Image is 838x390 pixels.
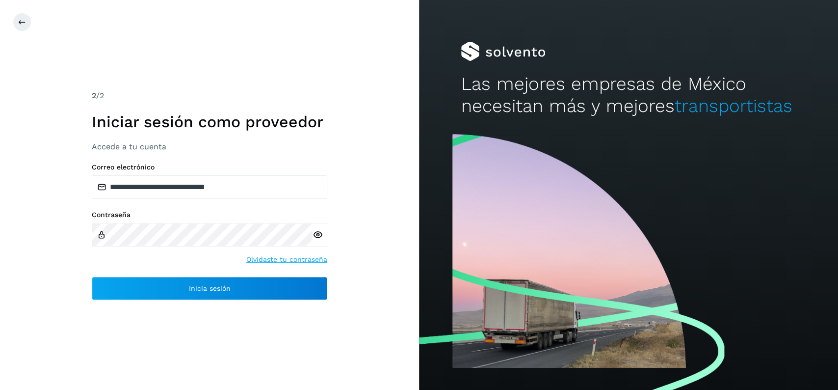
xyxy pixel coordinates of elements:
[92,142,327,151] h3: Accede a tu cuenta
[461,73,796,117] h2: Las mejores empresas de México necesitan más y mejores
[92,211,327,219] label: Contraseña
[189,285,231,292] span: Inicia sesión
[92,112,327,131] h1: Iniciar sesión como proveedor
[246,254,327,265] a: Olvidaste tu contraseña
[92,91,96,100] span: 2
[674,95,792,116] span: transportistas
[92,163,327,171] label: Correo electrónico
[92,90,327,102] div: /2
[92,277,327,300] button: Inicia sesión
